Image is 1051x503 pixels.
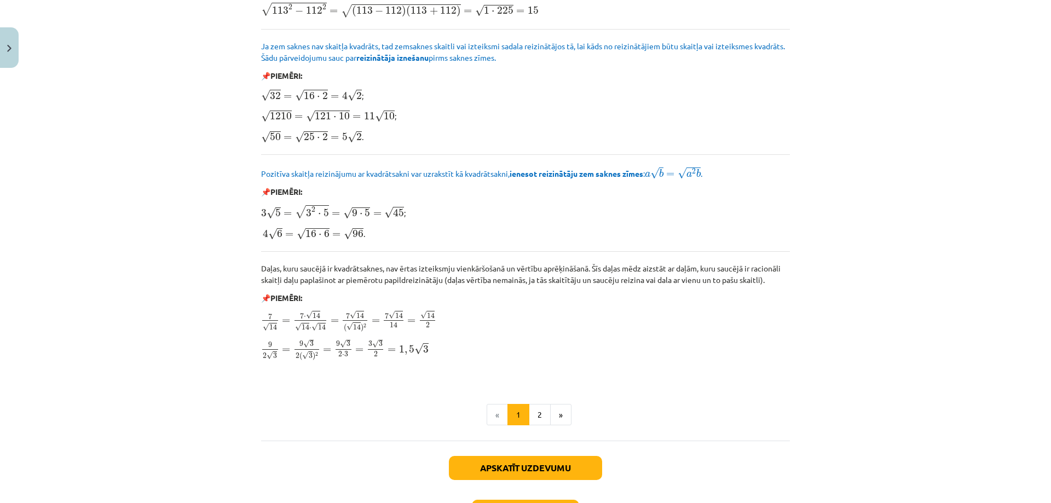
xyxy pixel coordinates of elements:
[389,311,395,319] span: √
[696,169,701,177] span: b
[319,234,321,237] span: ⋅
[299,352,302,361] span: (
[393,209,404,217] span: 45
[299,341,303,346] span: 9
[330,9,338,14] span: =
[300,313,304,319] span: 7
[384,112,395,120] span: 10
[267,351,273,360] span: √
[261,70,790,82] p: 📌
[384,207,393,218] span: √
[516,9,524,14] span: =
[353,230,363,238] span: 96
[270,293,302,303] b: PIEMĒRI:
[318,213,321,216] span: ⋅
[355,348,363,352] span: =
[275,209,281,217] span: 5
[426,322,430,328] span: 2
[303,340,310,348] span: √
[497,7,513,14] span: 225
[261,88,790,102] p: ;
[261,169,702,178] span: Pozitīva skaitļa reizinājumu ar kvadrātsakni var uzrakstīt kā kvadrātsakni, : .
[347,341,350,346] span: 3
[263,353,267,359] span: 2
[317,137,320,140] span: ⋅
[364,112,375,120] span: 11
[261,41,785,62] span: Ja zem saknes nav skaitļa kvadrāts, tad zemsaknes skaitli vai izteiksmi sadala reizinātājos tā, l...
[295,323,302,331] span: √
[261,404,790,426] nav: Page navigation example
[270,133,281,141] span: 50
[348,90,356,101] span: √
[268,228,277,240] span: √
[411,7,427,14] span: 113
[352,5,356,17] span: (
[294,115,303,119] span: =
[284,136,292,140] span: =
[261,226,790,240] p: .
[475,5,484,16] span: √
[353,324,361,330] span: 14
[457,5,461,17] span: )
[282,319,290,323] span: =
[338,351,342,357] span: 2
[297,228,305,240] span: √
[282,348,290,352] span: =
[333,116,336,119] span: ⋅
[261,186,790,198] p: 📌
[390,322,397,328] span: 14
[356,7,373,14] span: 113
[356,92,362,100] span: 2
[284,212,292,216] span: =
[406,5,411,17] span: (
[304,92,315,100] span: 16
[402,5,406,17] span: )
[423,345,429,353] span: 3
[268,314,272,320] span: 7
[322,92,328,100] span: 2
[305,230,316,238] span: 16
[686,172,692,177] span: a
[309,327,311,329] span: ⋅
[356,313,364,319] span: 14
[336,341,340,346] span: 9
[347,322,353,331] span: √
[414,343,423,355] span: √
[420,311,427,319] span: √
[270,112,292,120] span: 1210
[342,354,344,356] span: ⋅
[352,209,357,217] span: 9
[311,207,315,212] span: 2
[295,131,304,143] span: √
[315,352,318,356] span: 2
[331,319,339,323] span: =
[306,7,322,14] span: 112
[295,7,303,15] span: −
[379,341,383,346] span: 3
[340,340,347,348] span: √
[395,313,403,319] span: 14
[529,404,551,426] button: 2
[311,323,318,331] span: √
[332,233,340,237] span: =
[363,323,366,327] span: 2
[344,228,353,240] span: √
[261,90,270,101] span: √
[372,319,380,323] span: =
[288,4,292,10] span: 2
[361,323,363,332] span: )
[269,324,277,330] span: 14
[659,169,663,177] span: b
[346,313,350,319] span: 7
[348,131,356,143] span: √
[375,111,384,122] span: √
[449,456,602,480] button: Apskatīt uzdevumu
[678,167,686,179] span: √
[267,207,275,219] span: √
[375,7,383,15] span: −
[405,349,407,355] span: ,
[510,169,643,178] b: ienesot reizinātāju zem saknes zīmes
[645,172,650,177] span: a
[373,212,382,216] span: =
[407,319,415,323] span: =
